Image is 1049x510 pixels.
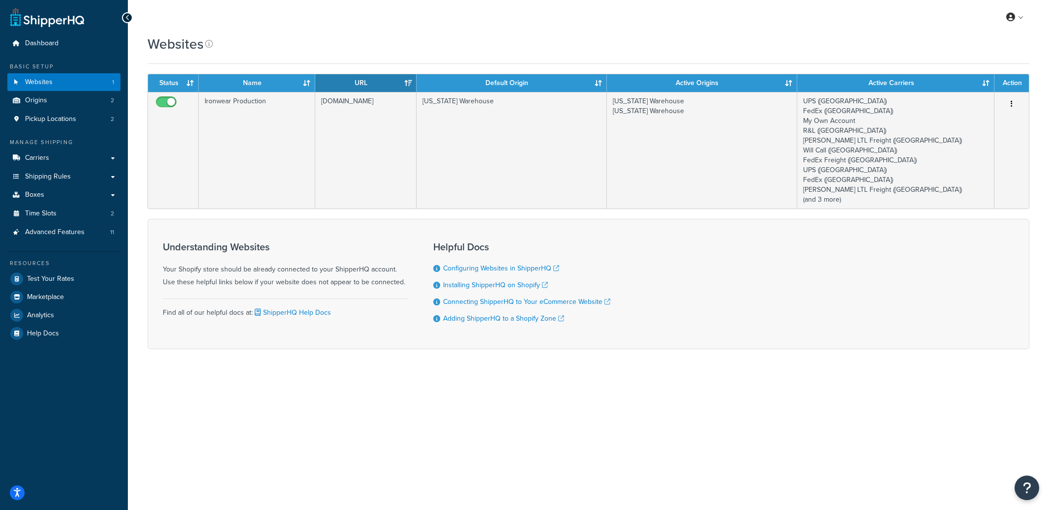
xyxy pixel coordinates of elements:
[7,110,120,128] li: Pickup Locations
[417,74,607,92] th: Default Origin: activate to sort column ascending
[797,92,994,209] td: UPS ([GEOGRAPHIC_DATA]) FedEx ([GEOGRAPHIC_DATA]) My Own Account R&L ([GEOGRAPHIC_DATA]) [PERSON_...
[25,115,76,123] span: Pickup Locations
[199,74,315,92] th: Name: activate to sort column ascending
[7,149,120,167] a: Carriers
[110,228,114,237] span: 11
[25,78,53,87] span: Websites
[25,173,71,181] span: Shipping Rules
[7,205,120,223] a: Time Slots 2
[163,241,409,289] div: Your Shopify store should be already connected to your ShipperHQ account. Use these helpful links...
[111,210,114,218] span: 2
[7,73,120,91] a: Websites 1
[7,168,120,186] a: Shipping Rules
[607,92,798,209] td: [US_STATE] Warehouse [US_STATE] Warehouse
[25,191,44,199] span: Boxes
[27,293,64,301] span: Marketplace
[27,311,54,320] span: Analytics
[7,91,120,110] li: Origins
[148,34,204,54] h1: Websites
[7,288,120,306] a: Marketplace
[148,74,199,92] th: Status: activate to sort column ascending
[443,280,548,290] a: Installing ShipperHQ on Shopify
[7,205,120,223] li: Time Slots
[7,186,120,204] a: Boxes
[7,270,120,288] a: Test Your Rates
[163,299,409,319] div: Find all of our helpful docs at:
[199,92,315,209] td: Ironwear Production
[7,62,120,71] div: Basic Setup
[25,39,59,48] span: Dashboard
[7,259,120,268] div: Resources
[7,306,120,324] a: Analytics
[27,275,74,283] span: Test Your Rates
[112,78,114,87] span: 1
[7,325,120,342] a: Help Docs
[7,223,120,241] a: Advanced Features 11
[163,241,409,252] h3: Understanding Websites
[607,74,798,92] th: Active Origins: activate to sort column ascending
[994,74,1029,92] th: Action
[7,34,120,53] a: Dashboard
[7,223,120,241] li: Advanced Features
[7,110,120,128] a: Pickup Locations 2
[25,96,47,105] span: Origins
[10,7,84,27] a: ShipperHQ Home
[7,91,120,110] a: Origins 2
[7,138,120,147] div: Manage Shipping
[443,297,610,307] a: Connecting ShipperHQ to Your eCommerce Website
[315,74,417,92] th: URL: activate to sort column ascending
[433,241,610,252] h3: Helpful Docs
[25,228,85,237] span: Advanced Features
[253,307,331,318] a: ShipperHQ Help Docs
[7,73,120,91] li: Websites
[1015,476,1039,500] button: Open Resource Center
[315,92,417,209] td: [DOMAIN_NAME]
[27,330,59,338] span: Help Docs
[417,92,607,209] td: [US_STATE] Warehouse
[25,154,49,162] span: Carriers
[797,74,994,92] th: Active Carriers: activate to sort column ascending
[25,210,57,218] span: Time Slots
[111,115,114,123] span: 2
[111,96,114,105] span: 2
[443,313,564,324] a: Adding ShipperHQ to a Shopify Zone
[443,263,559,273] a: Configuring Websites in ShipperHQ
